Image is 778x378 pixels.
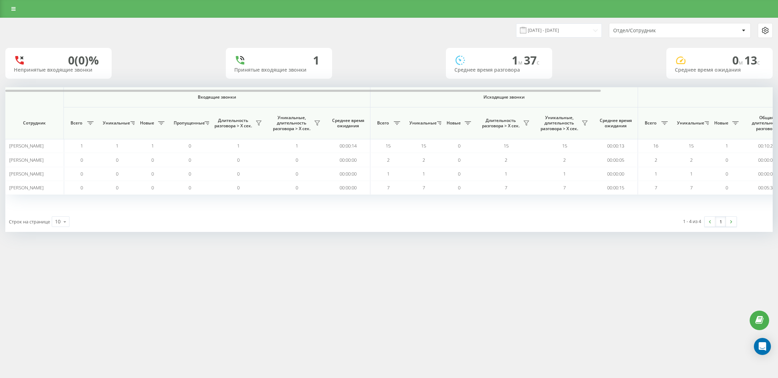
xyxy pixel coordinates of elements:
div: Принятые входящие звонки [234,67,324,73]
span: 0 [237,157,240,163]
div: 10 [55,218,61,225]
span: 15 [504,143,509,149]
span: Входящие звонки [82,94,352,100]
td: 00:00:05 [594,153,638,167]
span: 1 [151,143,154,149]
span: 2 [505,157,507,163]
span: 0 [237,184,240,191]
span: 0 [296,171,298,177]
div: Open Intercom Messenger [754,338,771,355]
td: 00:00:14 [326,139,370,153]
span: 0 [189,171,191,177]
span: 0 [151,157,154,163]
span: Среднее время ожидания [331,118,365,129]
span: Всего [642,120,659,126]
td: 00:00:00 [326,181,370,195]
span: 0 [189,143,191,149]
span: 7 [563,184,566,191]
span: 0 [458,171,460,177]
span: 1 [512,52,524,68]
span: 7 [387,184,390,191]
span: 7 [655,184,657,191]
span: 1 [422,171,425,177]
span: 0 [732,52,744,68]
span: Уникальные [409,120,435,126]
div: Непринятые входящие звонки [14,67,103,73]
span: 13 [744,52,760,68]
td: 00:00:00 [594,167,638,181]
span: Новые [445,120,463,126]
span: Всего [67,120,85,126]
span: [PERSON_NAME] [9,184,44,191]
span: 0 [189,157,191,163]
span: 0 [151,184,154,191]
span: 2 [563,157,566,163]
div: 0 (0)% [68,54,99,67]
div: Среднее время разговора [454,67,544,73]
span: 0 [726,157,728,163]
span: [PERSON_NAME] [9,143,44,149]
div: 1 [313,54,319,67]
span: 1 [296,143,298,149]
span: 2 [690,157,693,163]
span: Уникальные, длительность разговора > Х сек. [539,115,580,132]
span: 1 [655,171,657,177]
span: 15 [689,143,694,149]
span: 0 [458,157,460,163]
span: Уникальные, длительность разговора > Х сек. [271,115,312,132]
span: м [518,59,524,66]
span: Строк на странице [9,218,50,225]
span: 0 [458,143,460,149]
span: [PERSON_NAME] [9,171,44,177]
span: 2 [655,157,657,163]
span: 0 [80,184,83,191]
span: 7 [690,184,693,191]
span: 0 [726,184,728,191]
span: 1 [563,171,566,177]
span: 0 [80,157,83,163]
span: 15 [421,143,426,149]
span: Длительность разговора > Х сек. [480,118,521,129]
div: 1 - 4 из 4 [683,218,701,225]
span: Среднее время ожидания [599,118,632,129]
span: 37 [524,52,539,68]
span: Новые [138,120,156,126]
div: Отдел/Сотрудник [613,28,698,34]
span: 1 [387,171,390,177]
span: 0 [296,157,298,163]
span: 1 [116,143,118,149]
span: 2 [387,157,390,163]
span: Исходящие звонки [387,94,621,100]
span: Новые [712,120,730,126]
span: 16 [653,143,658,149]
span: 1 [726,143,728,149]
td: 00:00:00 [326,167,370,181]
span: Длительность разговора > Х сек. [213,118,253,129]
td: 00:00:15 [594,181,638,195]
span: c [757,59,760,66]
span: Уникальные [103,120,128,126]
span: 1 [237,143,240,149]
span: 0 [151,171,154,177]
span: 1 [80,143,83,149]
span: 0 [116,171,118,177]
span: Пропущенные [174,120,202,126]
span: Уникальные [677,120,703,126]
span: 0 [726,171,728,177]
span: 0 [296,184,298,191]
span: 0 [116,184,118,191]
span: м [739,59,744,66]
td: 00:00:13 [594,139,638,153]
span: 0 [116,157,118,163]
span: 15 [386,143,391,149]
span: 0 [189,184,191,191]
span: 1 [690,171,693,177]
span: 7 [422,184,425,191]
span: 2 [422,157,425,163]
span: 15 [562,143,567,149]
span: Всего [374,120,392,126]
span: c [537,59,539,66]
span: 1 [505,171,507,177]
span: 0 [458,184,460,191]
span: 0 [80,171,83,177]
